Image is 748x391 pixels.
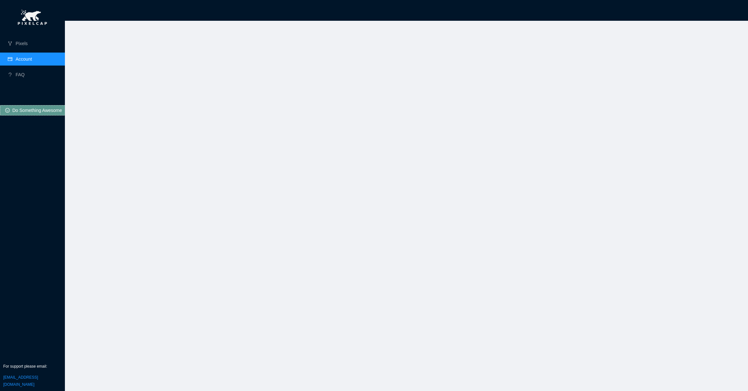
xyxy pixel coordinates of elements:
a: [EMAIL_ADDRESS][DOMAIN_NAME] [3,375,38,387]
span: Do Something Awesome [12,107,62,114]
img: pixel-cap.png [13,6,52,29]
a: Pixels [16,41,28,46]
p: For support please email: [3,363,62,370]
a: Account [16,56,32,62]
a: FAQ [16,72,25,77]
span: smile [5,108,10,113]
